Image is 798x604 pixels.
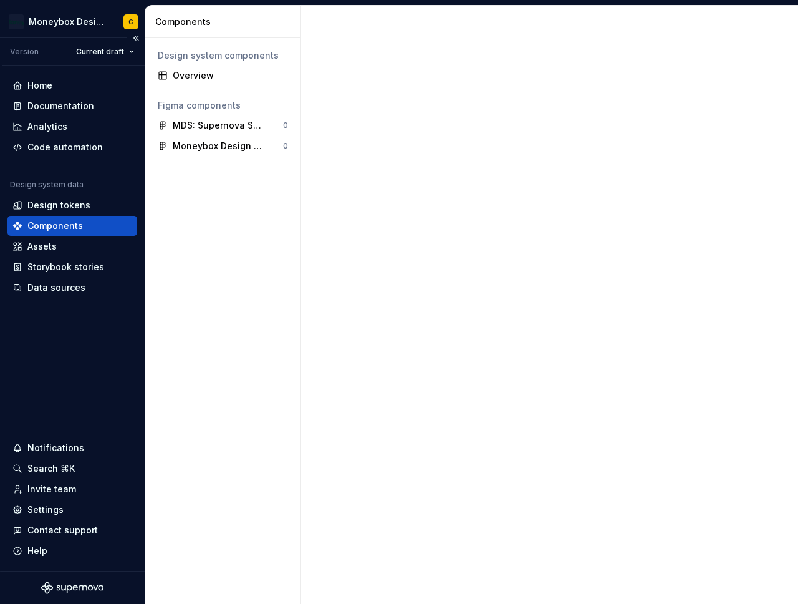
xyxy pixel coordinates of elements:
[127,29,145,47] button: Collapse sidebar
[283,141,288,151] div: 0
[7,96,137,116] a: Documentation
[7,479,137,499] a: Invite team
[10,180,84,190] div: Design system data
[7,459,137,479] button: Search ⌘K
[27,524,98,537] div: Contact support
[27,240,57,253] div: Assets
[27,199,90,212] div: Design tokens
[173,119,266,132] div: MDS: Supernova Sync
[153,136,293,156] a: Moneybox Design System0
[27,79,52,92] div: Home
[27,220,83,232] div: Components
[158,49,288,62] div: Design system components
[7,195,137,215] a: Design tokens
[29,16,108,28] div: Moneybox Design System
[173,69,288,82] div: Overview
[153,115,293,135] a: MDS: Supernova Sync0
[27,120,67,133] div: Analytics
[27,442,84,454] div: Notifications
[283,120,288,130] div: 0
[7,520,137,540] button: Contact support
[7,500,137,520] a: Settings
[27,504,64,516] div: Settings
[173,140,266,152] div: Moneybox Design System
[9,14,24,29] img: c17557e8-ebdc-49e2-ab9e-7487adcf6d53.png
[7,137,137,157] a: Code automation
[7,278,137,298] a: Data sources
[7,117,137,137] a: Analytics
[158,99,288,112] div: Figma components
[7,438,137,458] button: Notifications
[70,43,140,61] button: Current draft
[7,236,137,256] a: Assets
[7,75,137,95] a: Home
[10,47,39,57] div: Version
[155,16,296,28] div: Components
[7,541,137,561] button: Help
[27,462,75,475] div: Search ⌘K
[27,100,94,112] div: Documentation
[27,141,103,153] div: Code automation
[153,66,293,85] a: Overview
[128,17,133,27] div: C
[27,545,47,557] div: Help
[41,582,103,594] svg: Supernova Logo
[7,257,137,277] a: Storybook stories
[76,47,124,57] span: Current draft
[7,216,137,236] a: Components
[27,261,104,273] div: Storybook stories
[27,281,85,294] div: Data sources
[2,8,142,35] button: Moneybox Design SystemC
[27,483,76,495] div: Invite team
